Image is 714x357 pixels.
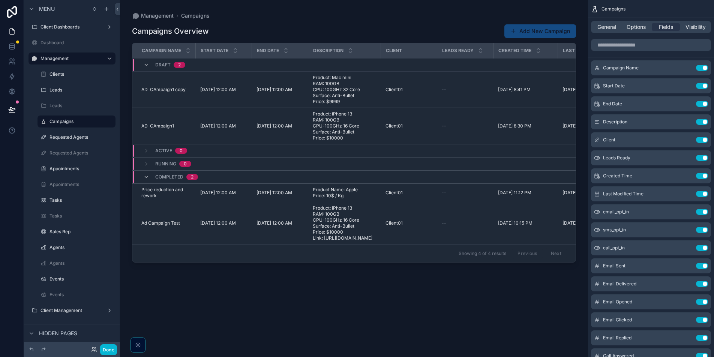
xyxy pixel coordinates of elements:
[40,307,103,313] label: Client Management
[603,335,631,341] span: Email Replied
[442,190,446,196] span: --
[49,134,114,140] label: Requested Agents
[37,131,115,143] a: Requested Agents
[442,220,446,226] span: --
[141,187,191,199] a: Price reduction and rework
[256,87,292,93] span: [DATE] 12:00 AM
[313,205,376,241] a: Product: iPhone 13 RAM: 100GB CPU: 100GHz 16 Core Surface: Anti-Bullet Price: $10000 Link: [URL][...
[37,226,115,238] a: Sales Rep
[49,150,114,156] label: Requested Agents
[603,263,625,269] span: Email Sent
[385,220,403,226] span: Client01
[37,178,115,190] a: Appointments
[28,21,115,33] a: Client Dashboards
[256,87,304,93] a: [DATE] 12:00 AM
[498,123,553,129] a: [DATE] 8:30 PM
[132,26,209,36] h1: Campaigns Overview
[603,191,643,197] span: Last Modified Time
[442,123,489,129] a: --
[200,87,247,93] a: [DATE] 12:00 AM
[28,320,115,332] a: Support Ticket
[504,24,576,38] button: Add New Campaign
[37,147,115,159] a: Requested Agents
[200,87,236,93] span: [DATE] 12:00 AM
[201,48,228,54] span: Start Date
[141,87,191,93] a: AD CAmpaign1 copy
[49,276,114,282] label: Events
[603,83,625,89] span: Start Date
[155,148,172,154] span: Active
[562,123,577,129] span: [DATE]
[563,48,610,54] span: Last Modified Time
[442,87,446,93] span: --
[39,5,55,13] span: Menu
[313,187,376,199] a: Product Name: Apple Price: 10$ / Kg
[498,220,532,226] span: [DATE] 10:15 PM
[132,12,174,19] a: Management
[442,220,489,226] a: --
[178,62,181,68] div: 2
[40,40,114,46] label: Dashboard
[37,210,115,222] a: Tasks
[191,174,193,180] div: 2
[142,48,181,54] span: Campaign Name
[256,190,304,196] a: [DATE] 12:00 AM
[49,229,114,235] label: Sales Rep
[562,123,620,129] a: [DATE]
[562,87,577,93] span: [DATE]
[659,23,673,31] span: Fields
[603,137,615,143] span: Client
[37,194,115,206] a: Tasks
[37,163,115,175] a: Appointments
[200,123,236,129] span: [DATE] 12:00 AM
[597,23,616,31] span: General
[442,48,474,54] span: Leads Ready
[49,87,114,93] label: Leads
[562,87,620,93] a: [DATE]
[256,220,292,226] span: [DATE] 12:00 AM
[562,190,577,196] span: [DATE]
[184,161,187,167] div: 0
[200,123,247,129] a: [DATE] 12:00 AM
[562,190,620,196] a: [DATE]
[603,173,632,179] span: Created Time
[601,6,625,12] span: Campaigns
[562,220,577,226] span: [DATE]
[385,190,403,196] span: Client01
[155,62,171,68] span: Draft
[141,123,174,129] span: AD CAmpaign1
[49,244,114,250] label: Agents
[385,123,403,129] span: Client01
[385,220,433,226] a: Client01
[256,220,304,226] a: [DATE] 12:00 AM
[49,118,111,124] label: Campaigns
[257,48,279,54] span: End Date
[40,55,100,61] label: Management
[155,161,176,167] span: Running
[200,220,247,226] a: [DATE] 12:00 AM
[313,75,376,105] a: Product: Mac mini RAM: 100GB CPU: 100GHz 32 Core Surface: Anti-Bullet Price: $9999
[49,166,114,172] label: Appointments
[385,123,433,129] a: Client01
[180,148,183,154] div: 0
[37,115,115,127] a: Campaigns
[37,68,115,80] a: Clients
[385,190,433,196] a: Client01
[37,84,115,96] a: Leads
[313,111,376,141] a: Product: iPhone 13 RAM: 100GB CPU: 100GHz 16 Core Surface: Anti-Bullet Price: $10000
[37,289,115,301] a: Events
[498,190,553,196] a: [DATE] 11:12 PM
[141,12,174,19] span: Management
[39,330,77,337] span: Hidden pages
[385,87,433,93] a: Client01
[141,123,191,129] a: AD CAmpaign1
[385,87,403,93] span: Client01
[603,317,632,323] span: Email Clicked
[498,123,531,129] span: [DATE] 8:30 PM
[28,37,115,49] a: Dashboard
[442,190,489,196] a: --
